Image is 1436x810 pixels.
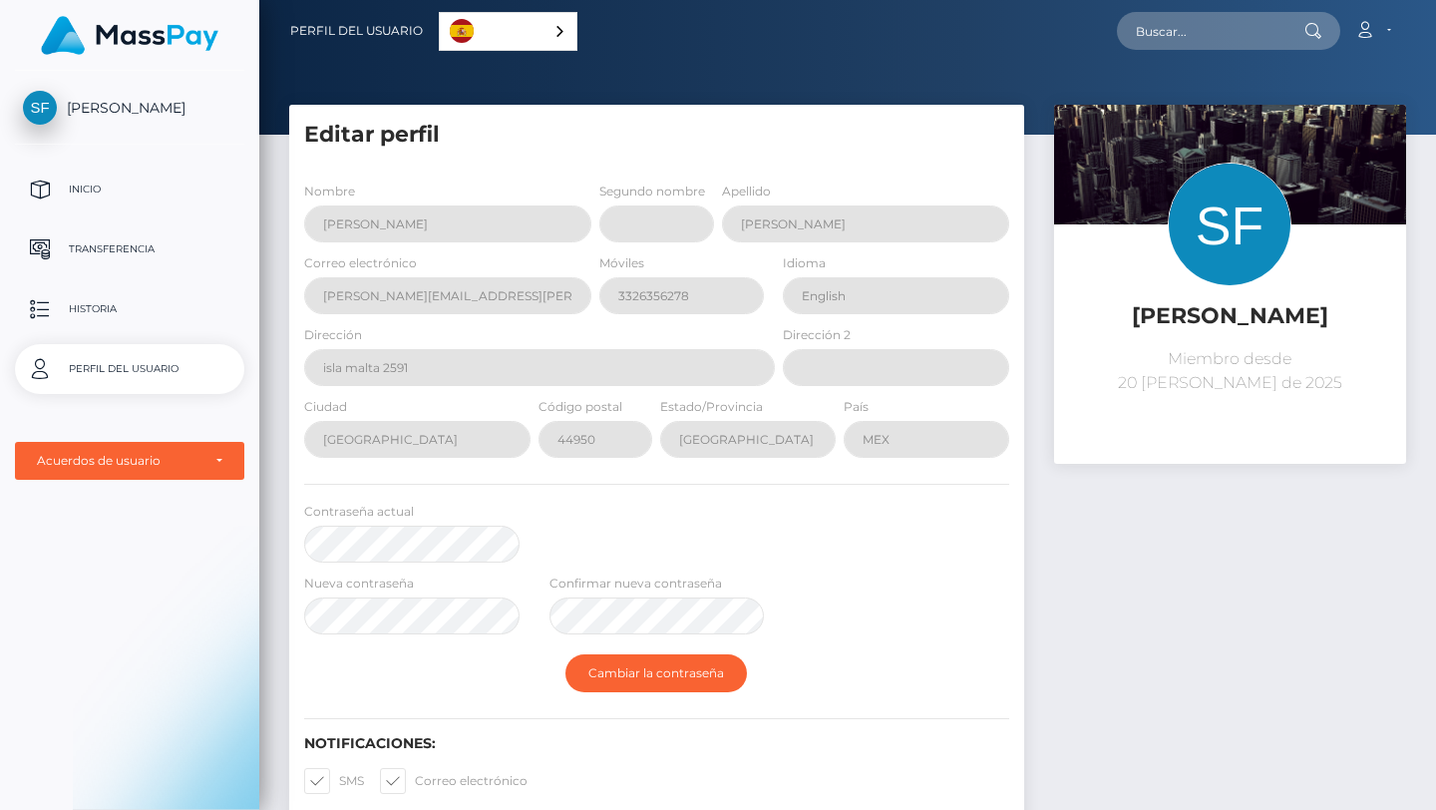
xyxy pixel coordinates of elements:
label: SMS [304,768,364,794]
a: Español [440,13,576,50]
h6: Notificaciones: [304,735,1009,752]
label: Apellido [722,183,771,201]
span: [PERSON_NAME] [15,99,244,117]
a: Historia [15,284,244,334]
img: MassPay [41,16,218,55]
p: Transferencia [23,234,236,264]
button: Acuerdos de usuario [15,442,244,480]
label: Contraseña actual [304,503,414,521]
p: Perfil del usuario [23,354,236,384]
p: Historia [23,294,236,324]
aside: Language selected: Español [439,12,577,51]
h5: [PERSON_NAME] [1069,301,1391,332]
div: Language [439,12,577,51]
label: Dirección [304,326,362,344]
a: Perfil del usuario [15,344,244,394]
label: Segundo nombre [599,183,705,201]
img: ... [1054,105,1406,340]
input: Buscar... [1117,12,1304,50]
div: Acuerdos de usuario [37,453,200,469]
a: Inicio [15,165,244,214]
p: Inicio [23,175,236,204]
label: Confirmar nueva contraseña [549,575,722,593]
a: Perfil del usuario [290,10,423,52]
label: Correo electrónico [380,768,528,794]
h5: Editar perfil [304,120,1009,151]
label: Código postal [538,398,622,416]
label: Nombre [304,183,355,201]
label: Nueva contraseña [304,575,414,593]
label: Estado/Provincia [660,398,763,416]
label: Correo electrónico [304,254,417,272]
label: País [844,398,869,416]
label: Dirección 2 [783,326,851,344]
label: Ciudad [304,398,347,416]
p: Miembro desde 20 [PERSON_NAME] de 2025 [1069,347,1391,395]
button: Cambiar la contraseña [565,654,747,692]
label: Idioma [783,254,826,272]
label: Móviles [599,254,644,272]
a: Transferencia [15,224,244,274]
